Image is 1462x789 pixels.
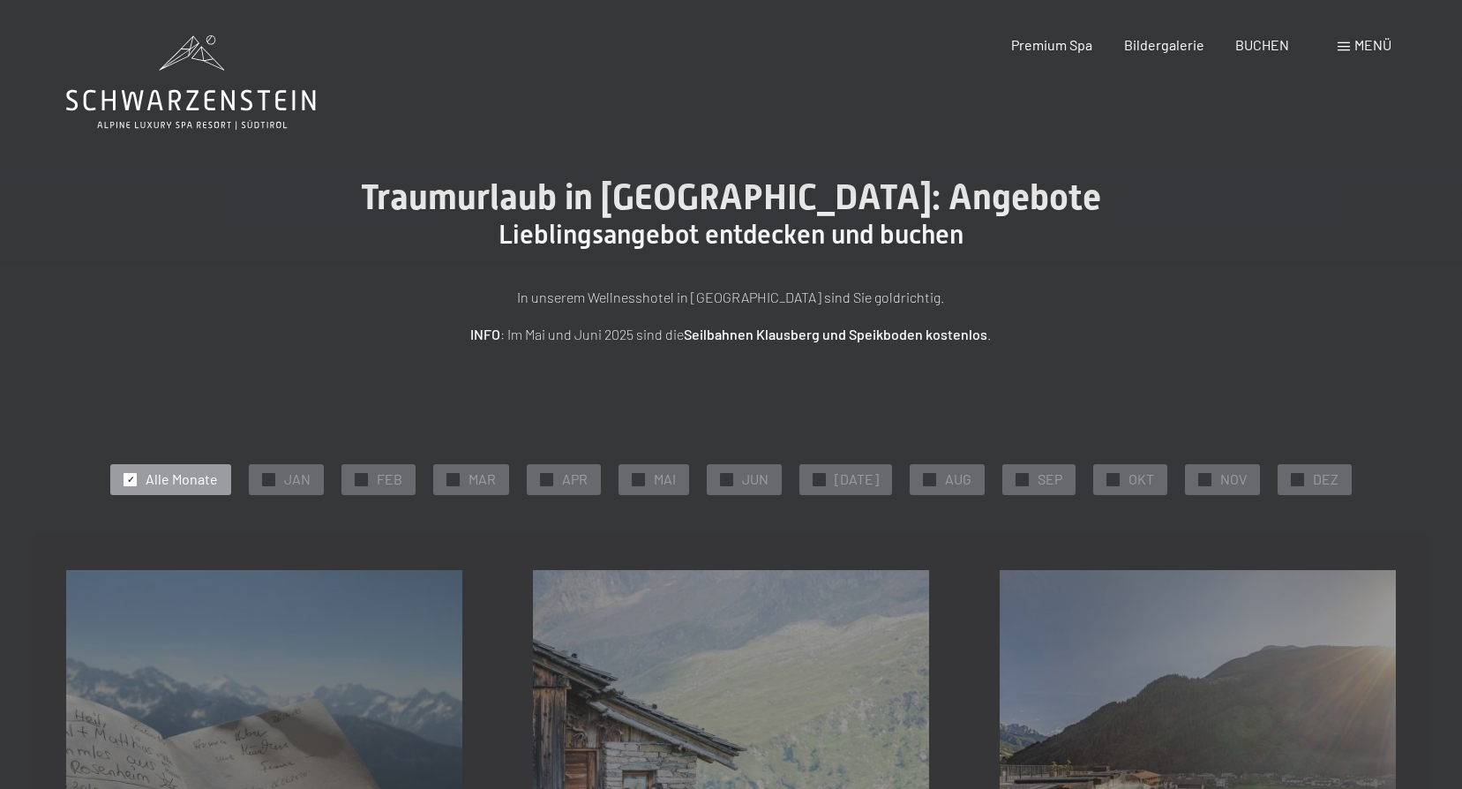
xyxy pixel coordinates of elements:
[684,326,987,342] strong: Seilbahnen Klausberg und Speikboden kostenlos
[1110,473,1117,485] span: ✓
[290,323,1173,346] p: : Im Mai und Juni 2025 sind die .
[127,473,134,485] span: ✓
[358,473,365,485] span: ✓
[450,473,457,485] span: ✓
[290,286,1173,309] p: In unserem Wellnesshotel in [GEOGRAPHIC_DATA] sind Sie goldrichtig.
[377,470,402,489] span: FEB
[1235,36,1289,53] a: BUCHEN
[1128,470,1154,489] span: OKT
[284,470,311,489] span: JAN
[724,473,731,485] span: ✓
[1313,470,1338,489] span: DEZ
[835,470,879,489] span: [DATE]
[266,473,273,485] span: ✓
[562,470,588,489] span: APR
[544,473,551,485] span: ✓
[742,470,768,489] span: JUN
[654,470,676,489] span: MAI
[1011,36,1092,53] a: Premium Spa
[1019,473,1026,485] span: ✓
[635,473,642,485] span: ✓
[469,470,496,489] span: MAR
[499,219,963,250] span: Lieblingsangebot entdecken und buchen
[470,326,500,342] strong: INFO
[1038,470,1062,489] span: SEP
[945,470,971,489] span: AUG
[1124,36,1204,53] a: Bildergalerie
[816,473,823,485] span: ✓
[1220,470,1247,489] span: NOV
[926,473,933,485] span: ✓
[1202,473,1209,485] span: ✓
[1354,36,1391,53] span: Menü
[361,177,1101,218] span: Traumurlaub in [GEOGRAPHIC_DATA]: Angebote
[1294,473,1301,485] span: ✓
[146,470,218,489] span: Alle Monate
